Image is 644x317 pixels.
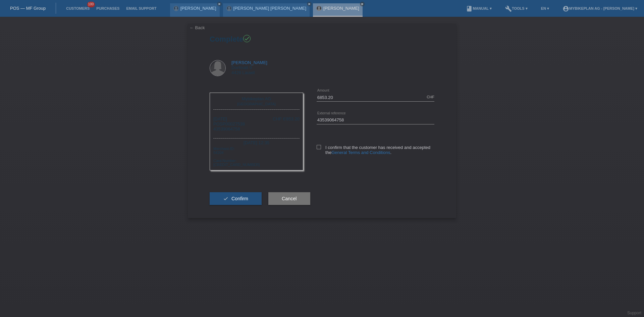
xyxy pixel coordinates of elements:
div: CHF 6'853.20 [273,116,300,121]
div: CHF [427,95,434,99]
a: ← Back [190,25,205,30]
a: [PERSON_NAME] [323,6,359,11]
a: EN ▾ [538,6,552,10]
a: POS — MF Group [10,6,46,11]
a: General Terms and Conditions [331,150,390,155]
i: close [218,2,221,6]
span: Confirm [231,196,248,201]
i: close [361,2,364,6]
button: check Confirm [210,192,262,205]
label: I confirm that the customer has received and accepted the . [317,145,434,155]
a: close [307,2,312,6]
h1: Complete [210,35,434,43]
a: close [360,2,365,6]
a: [PERSON_NAME] [PERSON_NAME] [233,6,306,11]
div: [DATE] POSP00027538 [213,116,245,131]
i: account_circle [562,5,569,12]
a: bookManual ▾ [463,6,495,10]
a: Customers [63,6,93,10]
a: close [217,2,222,6]
a: Purchases [93,6,123,10]
i: check [244,36,250,42]
div: [DATE] 12:35 [213,138,300,146]
a: Support [627,311,641,315]
a: [PERSON_NAME] [180,6,216,11]
a: buildTools ▾ [502,6,531,10]
div: Merchant-ID: 54204 Card-Number: [CREDIT_CARD_NUMBER] [213,146,300,167]
a: [PERSON_NAME] [231,60,267,65]
a: Email Support [123,6,160,10]
i: check [223,196,228,201]
button: Cancel [268,192,310,205]
span: 43539064758 [213,126,240,131]
div: [GEOGRAPHIC_DATA] [215,101,298,106]
span: 100 [87,2,95,7]
a: account_circleMybikeplan AG - [PERSON_NAME] ▾ [559,6,641,10]
i: book [466,5,473,12]
i: close [308,2,311,6]
span: Cancel [282,196,297,201]
div: Dorfmatt 9 4426 Lauwil [231,60,267,75]
i: build [505,5,512,12]
div: Mybikeplan AG [215,96,298,101]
